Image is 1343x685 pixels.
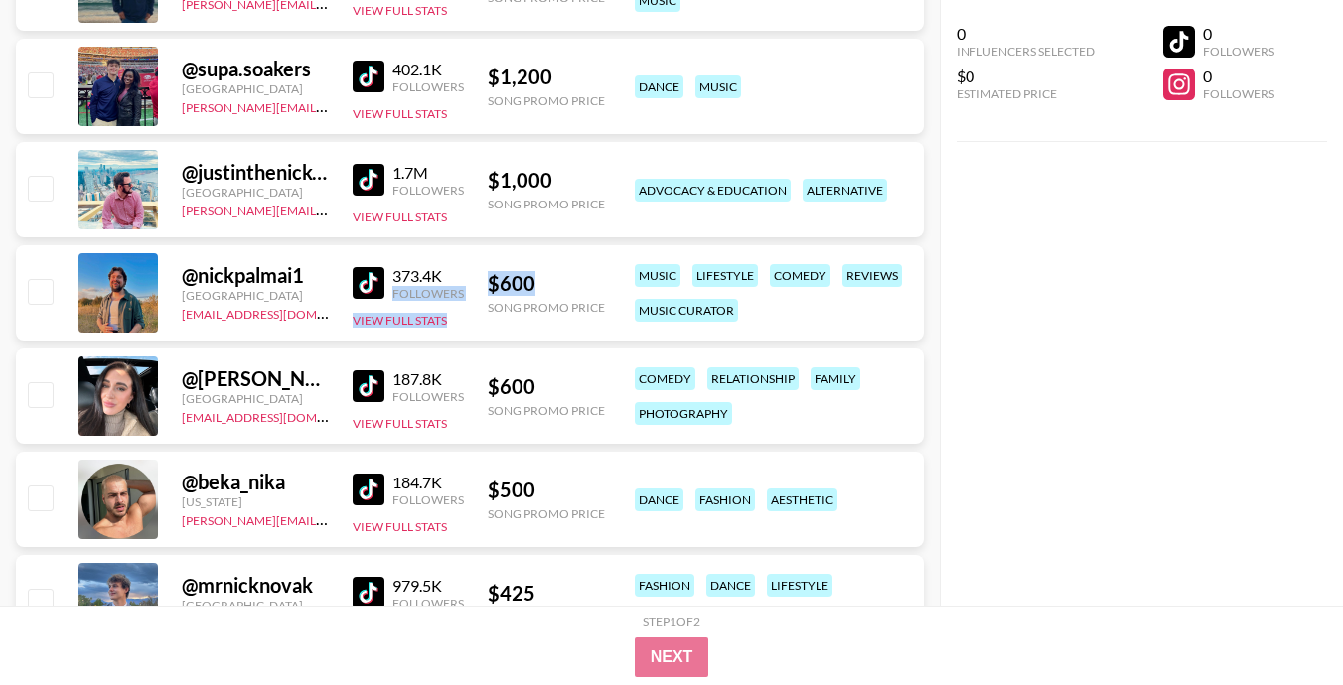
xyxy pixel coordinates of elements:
div: advocacy & education [635,179,791,202]
div: 979.5K [392,576,464,596]
button: Next [635,637,709,677]
div: music curator [635,299,738,322]
div: family [811,367,860,390]
div: Estimated Price [957,86,1095,101]
div: Followers [392,79,464,94]
div: 373.4K [392,266,464,286]
div: 184.7K [392,473,464,492]
div: @ supa.soakers [182,57,329,81]
div: dance [635,75,683,98]
div: @ mrnicknovak [182,573,329,598]
div: $ 425 [488,581,605,606]
div: @ nickpalmai1 [182,263,329,288]
div: Followers [392,183,464,198]
a: [PERSON_NAME][EMAIL_ADDRESS][PERSON_NAME][DOMAIN_NAME] [182,200,570,218]
div: [GEOGRAPHIC_DATA] [182,81,329,96]
div: relationship [707,367,799,390]
div: [GEOGRAPHIC_DATA] [182,288,329,303]
button: View Full Stats [353,519,447,534]
div: $ 1,200 [488,65,605,89]
div: Followers [1203,86,1274,101]
div: Influencers Selected [957,44,1095,59]
div: Followers [392,389,464,404]
div: [GEOGRAPHIC_DATA] [182,185,329,200]
div: [US_STATE] [182,494,329,509]
button: View Full Stats [353,313,447,328]
div: Song Promo Price [488,403,605,418]
a: [PERSON_NAME][EMAIL_ADDRESS][DOMAIN_NAME] [182,96,476,115]
div: @ [PERSON_NAME].nickel [182,366,329,391]
div: comedy [770,264,830,287]
div: $ 1,000 [488,168,605,193]
div: music [695,75,741,98]
div: [GEOGRAPHIC_DATA] [182,391,329,406]
div: 0 [1203,67,1274,86]
div: [GEOGRAPHIC_DATA] [182,598,329,613]
button: View Full Stats [353,416,447,431]
div: 1.7M [392,163,464,183]
a: [PERSON_NAME][EMAIL_ADDRESS][DOMAIN_NAME] [182,509,476,528]
img: TikTok [353,164,384,196]
div: 187.8K [392,369,464,389]
div: 402.1K [392,60,464,79]
div: Followers [1203,44,1274,59]
a: [EMAIL_ADDRESS][DOMAIN_NAME] [182,406,381,425]
div: Song Promo Price [488,506,605,521]
img: TikTok [353,61,384,92]
div: $ 500 [488,478,605,502]
img: TikTok [353,577,384,609]
div: music [635,264,680,287]
div: Song Promo Price [488,300,605,315]
div: lifestyle [767,574,832,597]
div: comedy [635,367,695,390]
button: View Full Stats [353,209,447,224]
img: TikTok [353,370,384,402]
a: [EMAIL_ADDRESS][DOMAIN_NAME] [182,303,381,322]
div: Song Promo Price [488,93,605,108]
div: @ beka_nika [182,470,329,494]
div: photography [635,402,732,425]
div: Followers [392,286,464,301]
iframe: Drift Widget Chat Controller [1244,586,1319,661]
div: $0 [957,67,1095,86]
div: $ 600 [488,271,605,296]
button: View Full Stats [353,106,447,121]
div: 0 [1203,24,1274,44]
div: fashion [695,488,755,511]
img: TikTok [353,267,384,299]
div: lifestyle [692,264,758,287]
div: fashion [635,574,694,597]
div: dance [635,488,683,511]
div: alternative [803,179,887,202]
img: TikTok [353,474,384,505]
div: reviews [842,264,902,287]
div: @ justinthenickofcrime [182,160,329,185]
div: Followers [392,596,464,611]
button: View Full Stats [353,3,447,18]
div: aesthetic [767,488,837,511]
div: Step 1 of 2 [643,615,700,629]
div: 0 [957,24,1095,44]
div: Song Promo Price [488,197,605,211]
div: Followers [392,492,464,507]
div: dance [706,574,755,597]
div: $ 600 [488,374,605,399]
